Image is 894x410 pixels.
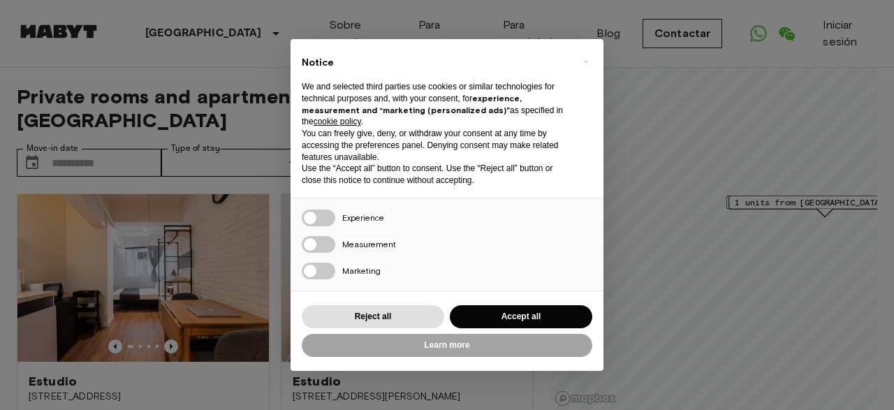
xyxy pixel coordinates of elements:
button: Close this notice [574,50,596,73]
button: Learn more [302,334,592,357]
a: cookie policy [314,117,361,126]
span: × [583,53,588,70]
span: Measurement [342,239,396,249]
button: Accept all [450,305,592,328]
button: Reject all [302,305,444,328]
span: Marketing [342,265,381,276]
p: We and selected third parties use cookies or similar technologies for technical purposes and, wit... [302,81,570,128]
span: Experience [342,212,384,223]
p: Use the “Accept all” button to consent. Use the “Reject all” button or close this notice to conti... [302,163,570,186]
strong: experience, measurement and “marketing (personalized ads)” [302,93,522,115]
p: You can freely give, deny, or withdraw your consent at any time by accessing the preferences pane... [302,128,570,163]
h2: Notice [302,56,570,70]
